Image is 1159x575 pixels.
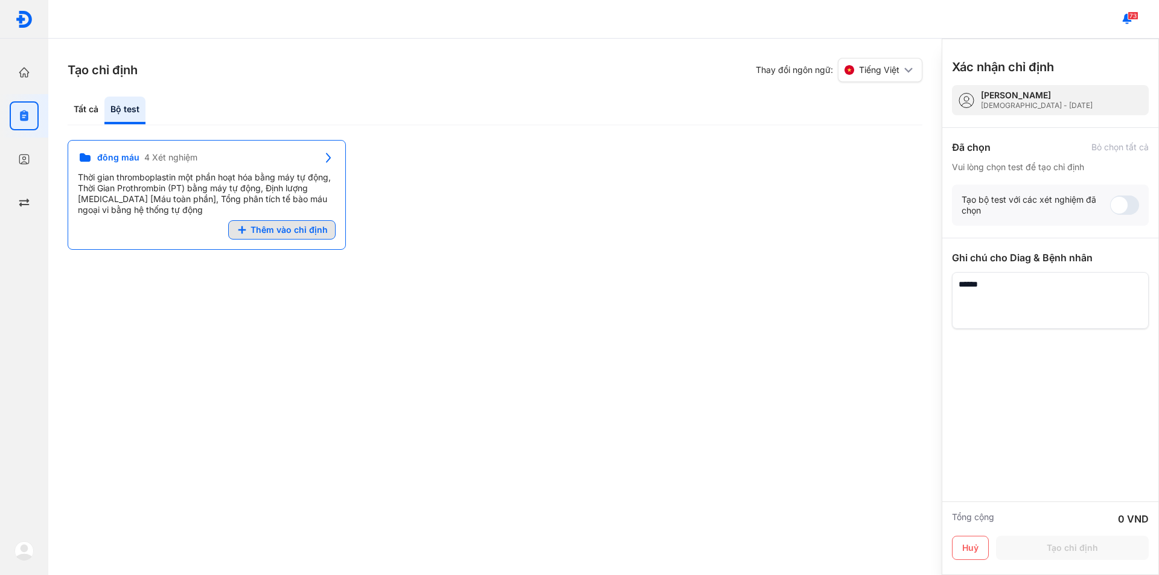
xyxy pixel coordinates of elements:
span: 4 Xét nghiệm [144,152,197,163]
div: Tất cả [68,97,104,124]
div: Bộ test [104,97,145,124]
div: Tổng cộng [952,512,994,526]
div: Thay đổi ngôn ngữ: [756,58,922,82]
img: logo [14,541,34,561]
div: 0 VND [1118,512,1149,526]
button: Huỷ [952,536,989,560]
h3: Tạo chỉ định [68,62,138,78]
div: Đã chọn [952,140,991,154]
span: Thêm vào chỉ định [251,224,328,235]
span: Tiếng Việt [859,65,899,75]
div: [DEMOGRAPHIC_DATA] - [DATE] [981,101,1093,110]
div: [PERSON_NAME] [981,90,1093,101]
button: Thêm vào chỉ định [228,220,336,240]
span: 73 [1128,11,1138,20]
h3: Xác nhận chỉ định [952,59,1054,75]
div: Thời gian thromboplastin một phần hoạt hóa bằng máy tự động, Thời Gian Prothrombin (PT) bằng máy ... [78,172,336,215]
img: logo [15,10,33,28]
div: Vui lòng chọn test để tạo chỉ định [952,162,1149,173]
div: Ghi chú cho Diag & Bệnh nhân [952,250,1149,265]
div: Tạo bộ test với các xét nghiệm đã chọn [962,194,1110,216]
div: Bỏ chọn tất cả [1091,142,1149,153]
span: đông máu [97,152,139,163]
button: Tạo chỉ định [996,536,1149,560]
